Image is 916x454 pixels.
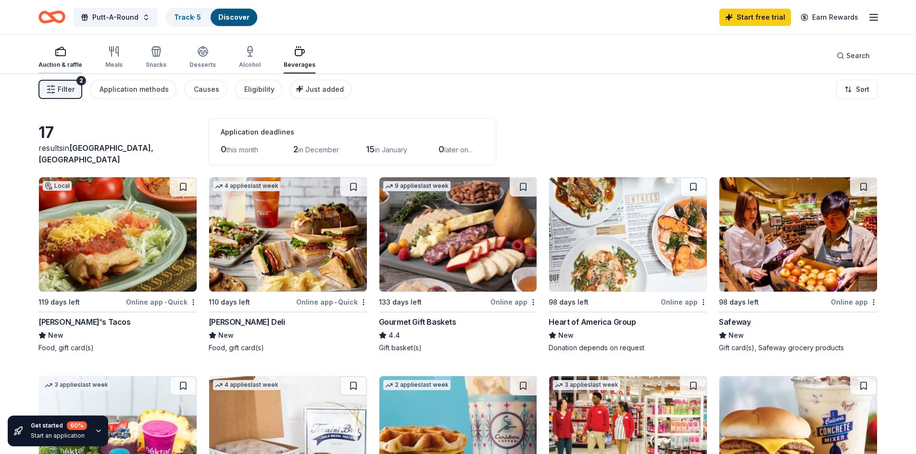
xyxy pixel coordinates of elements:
img: Image for Safeway [719,177,877,292]
span: later on... [444,146,473,154]
span: Sort [856,84,869,95]
button: Auction & raffle [38,42,82,74]
span: New [218,330,234,341]
a: Image for Gourmet Gift Baskets9 applieslast week133 days leftOnline appGourmet Gift Baskets4.4Gif... [379,177,538,353]
img: Image for Rudy's Tacos [39,177,197,292]
span: New [48,330,63,341]
div: 9 applies last week [383,181,451,191]
button: Just added [290,80,351,99]
div: 98 days left [549,296,589,308]
div: 60 % [67,421,87,430]
button: Track· 5Discover [165,8,258,27]
div: Snacks [146,61,166,69]
span: 0 [439,144,444,154]
span: Putt-A-Round [92,12,138,23]
div: 119 days left [38,296,80,308]
button: Search [829,46,878,65]
div: 2 applies last week [383,380,451,390]
img: Image for Gourmet Gift Baskets [379,177,537,292]
a: Discover [218,13,250,21]
button: Beverages [284,42,315,74]
a: Earn Rewards [795,9,864,26]
a: Track· 5 [174,13,201,21]
div: Online app [490,296,537,308]
button: Alcohol [239,42,261,74]
span: in December [298,146,339,154]
button: Filter2 [38,80,82,99]
button: Meals [105,42,123,74]
div: 4 applies last week [213,380,280,390]
div: Online app [831,296,878,308]
span: • [335,298,337,306]
div: Application deadlines [221,126,484,138]
button: Desserts [189,42,216,74]
a: Image for Rudy's TacosLocal119 days leftOnline app•Quick[PERSON_NAME]'s TacosNewFood, gift card(s) [38,177,197,353]
span: in [38,143,153,164]
div: 17 [38,123,197,142]
div: [PERSON_NAME] Deli [209,316,285,328]
div: 2 [76,76,86,86]
span: New [558,330,574,341]
span: • [164,298,166,306]
span: 2 [293,144,298,154]
div: 133 days left [379,296,422,308]
div: Alcohol [239,61,261,69]
div: Online app Quick [126,296,197,308]
div: Beverages [284,61,315,69]
div: Safeway [719,316,751,328]
div: Donation depends on request [549,343,707,353]
a: Home [38,6,65,28]
a: Image for Heart of America Group98 days leftOnline appHeart of America GroupNewDonation depends o... [549,177,707,353]
div: Gift basket(s) [379,343,538,353]
div: Food, gift card(s) [38,343,197,353]
div: 110 days left [209,296,250,308]
button: Eligibility [235,80,282,99]
img: Image for Heart of America Group [549,177,707,292]
span: Search [846,50,870,61]
div: Desserts [189,61,216,69]
span: Filter [58,84,75,95]
div: 98 days left [719,296,759,308]
a: Image for McAlister's Deli4 applieslast week110 days leftOnline app•Quick[PERSON_NAME] DeliNewFoo... [209,177,367,353]
button: Snacks [146,42,166,74]
span: New [728,330,744,341]
span: in January [375,146,407,154]
a: Start free trial [719,9,791,26]
div: Online app Quick [296,296,367,308]
div: 3 applies last week [43,380,110,390]
div: Local [43,181,72,191]
div: Eligibility [244,84,275,95]
span: 0 [221,144,226,154]
div: 4 applies last week [213,181,280,191]
div: Auction & raffle [38,61,82,69]
span: 15 [366,144,375,154]
div: [PERSON_NAME]'s Tacos [38,316,131,328]
button: Putt-A-Round [73,8,158,27]
div: Online app [661,296,707,308]
div: Gift card(s), Safeway grocery products [719,343,878,353]
div: Get started [31,421,87,430]
div: Application methods [100,84,169,95]
div: results [38,142,197,165]
span: Just added [305,85,344,93]
img: Image for McAlister's Deli [209,177,367,292]
div: Heart of America Group [549,316,636,328]
button: Sort [836,80,878,99]
span: 4.4 [389,330,400,341]
span: [GEOGRAPHIC_DATA], [GEOGRAPHIC_DATA] [38,143,153,164]
a: Image for Safeway98 days leftOnline appSafewayNewGift card(s), Safeway grocery products [719,177,878,353]
button: Application methods [90,80,176,99]
span: this month [226,146,258,154]
button: Causes [184,80,227,99]
div: Start an application [31,432,87,440]
div: Causes [194,84,219,95]
div: Food, gift card(s) [209,343,367,353]
div: Meals [105,61,123,69]
div: 3 applies last week [553,380,620,390]
div: Gourmet Gift Baskets [379,316,456,328]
